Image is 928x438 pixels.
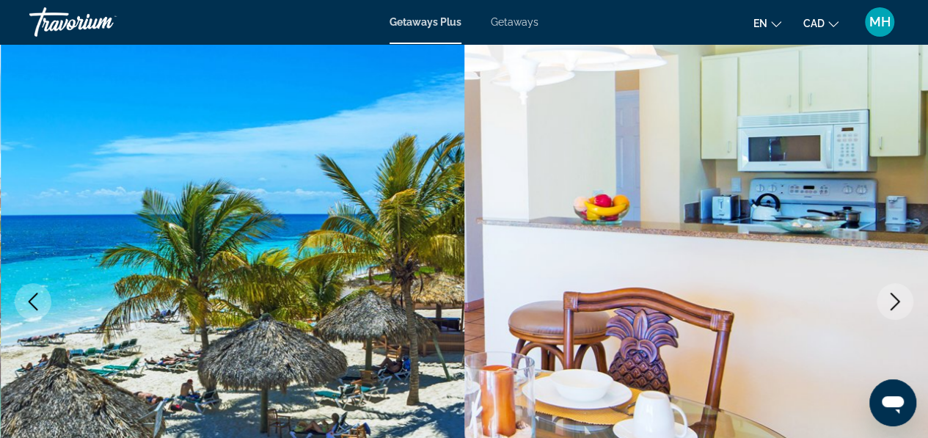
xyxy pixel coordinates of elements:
a: Getaways [491,16,538,28]
span: CAD [803,18,825,29]
button: Next image [877,283,913,320]
button: Previous image [15,283,51,320]
button: Change currency [803,12,839,34]
button: Change language [753,12,781,34]
span: MH [869,15,891,29]
span: en [753,18,767,29]
a: Getaways Plus [390,16,461,28]
a: Travorium [29,3,176,41]
button: User Menu [861,7,899,37]
iframe: Button to launch messaging window [869,379,916,426]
